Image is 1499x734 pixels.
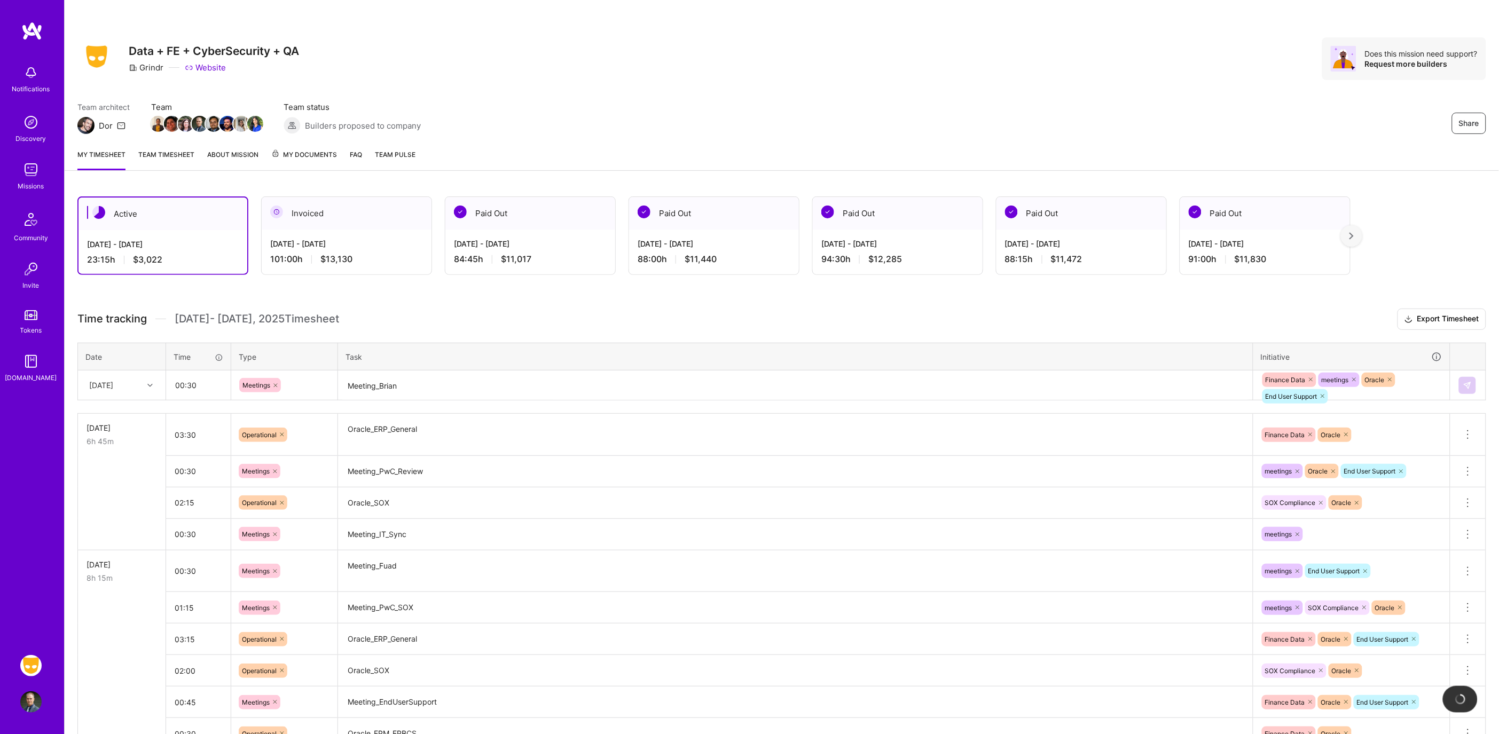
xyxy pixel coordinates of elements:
div: [DATE] - [DATE] [1189,238,1341,249]
textarea: Oracle_ERP_General [339,415,1252,455]
span: $11,830 [1235,254,1267,265]
img: Submit [1463,381,1472,390]
span: meetings [1265,467,1292,475]
div: 23:15 h [87,254,239,265]
div: Request more builders [1365,59,1478,69]
input: HH:MM [166,457,231,485]
a: Team Member Avatar [248,115,262,133]
button: Share [1452,113,1486,134]
span: Oracle [1321,635,1341,643]
a: About Mission [207,149,258,170]
span: Oracle [1321,698,1341,706]
div: Initiative [1261,351,1442,363]
div: Paid Out [445,197,615,230]
span: Meetings [242,698,270,706]
span: Finance Data [1265,431,1305,439]
div: [DATE] - [DATE] [1005,238,1158,249]
span: Operational [242,635,277,643]
div: Discovery [16,133,46,144]
textarea: Oracle_ERP_General [339,625,1252,654]
span: SOX Compliance [1265,667,1316,675]
span: Meetings [242,604,270,612]
img: Team Member Avatar [150,116,166,132]
div: Time [174,351,223,362]
textarea: Meeting_PwC_SOX [339,593,1252,622]
img: Active [92,206,105,219]
span: Team [151,101,262,113]
img: Company Logo [77,42,116,71]
div: Invite [23,280,40,291]
span: meetings [1265,604,1292,612]
div: Paid Out [629,197,799,230]
a: User Avatar [18,691,44,713]
img: bell [20,62,42,83]
a: Team Pulse [375,149,415,170]
span: SOX Compliance [1308,604,1359,612]
img: Team Member Avatar [233,116,249,132]
img: teamwork [20,159,42,180]
a: FAQ [350,149,362,170]
span: Share [1459,118,1479,129]
input: HH:MM [166,421,231,449]
div: Notifications [12,83,50,94]
span: Meetings [242,567,270,575]
span: $12,285 [868,254,902,265]
div: 94:30 h [821,254,974,265]
span: Finance Data [1266,376,1306,384]
textarea: Oracle_SOX [339,656,1252,685]
span: End User Support [1344,467,1396,475]
span: Builders proposed to company [305,120,421,131]
a: Team Member Avatar [193,115,207,133]
span: Team status [284,101,421,113]
div: 91:00 h [1189,254,1341,265]
span: $3,022 [133,254,162,265]
div: Dor [99,120,113,131]
textarea: Oracle_SOX [339,488,1252,518]
th: Date [78,343,166,370]
div: Community [14,232,48,243]
textarea: Meeting_EndUserSupport [339,688,1252,717]
div: [DOMAIN_NAME] [5,372,57,383]
span: meetings [1322,376,1349,384]
img: right [1349,232,1354,240]
img: Team Member Avatar [164,116,180,132]
div: [DATE] [89,380,113,391]
div: [DATE] [87,422,157,433]
span: Team architect [77,101,130,113]
div: 101:00 h [270,254,423,265]
div: Active [79,198,247,230]
span: End User Support [1357,635,1409,643]
a: My timesheet [77,149,125,170]
img: logo [21,21,43,41]
div: [DATE] - [DATE] [87,239,239,250]
div: 8h 15m [87,572,157,583]
span: Time tracking [77,312,147,326]
span: Oracle [1321,431,1341,439]
img: Paid Out [1189,206,1202,218]
img: Invite [20,258,42,280]
img: Avatar [1331,46,1356,72]
a: Website [185,62,226,73]
span: Meetings [242,467,270,475]
span: Operational [242,667,277,675]
img: Community [18,207,44,232]
textarea: Meeting_IT_Sync [339,520,1252,549]
input: HH:MM [166,625,231,653]
span: $13,130 [320,254,352,265]
span: End User Support [1357,698,1409,706]
span: meetings [1265,567,1292,575]
span: Oracle [1375,604,1395,612]
img: User Avatar [20,691,42,713]
img: discovery [20,112,42,133]
input: HH:MM [166,520,231,548]
div: [DATE] - [DATE] [454,238,607,249]
img: guide book [20,351,42,372]
span: End User Support [1308,567,1360,575]
input: HH:MM [166,688,231,716]
img: Builders proposed to company [284,117,301,134]
i: icon Download [1404,314,1413,325]
input: HH:MM [166,557,231,585]
input: HH:MM [166,488,231,517]
th: Type [231,343,338,370]
img: Invoiced [270,206,283,218]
